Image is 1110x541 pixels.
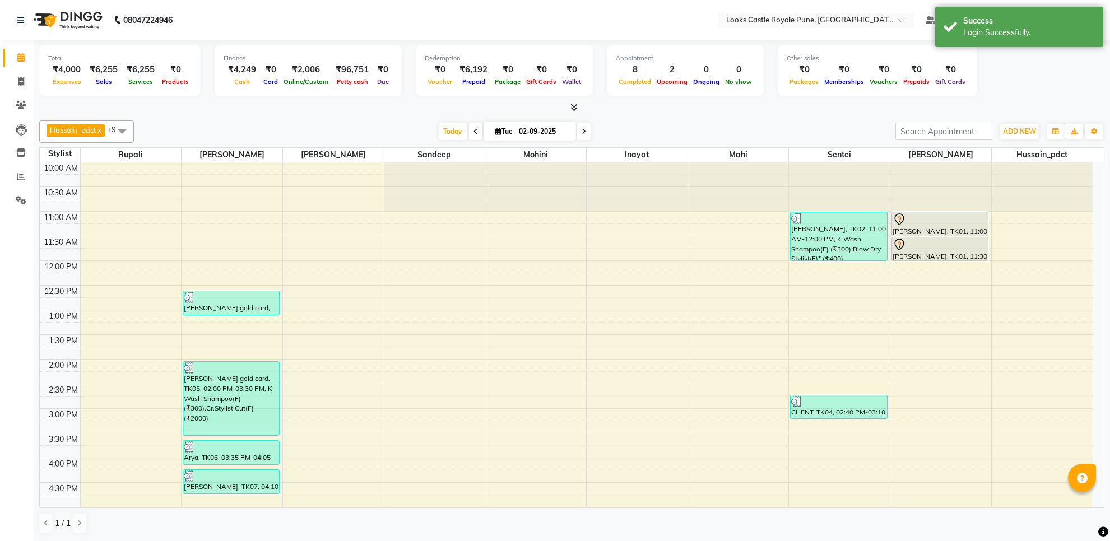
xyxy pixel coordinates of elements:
[281,63,331,76] div: ₹2,006
[932,63,968,76] div: ₹0
[374,78,392,86] span: Due
[48,63,85,76] div: ₹4,000
[183,470,279,493] div: [PERSON_NAME], TK07, 04:10 PM-04:40 PM, K Wash Shampoo(F) (₹300)
[459,78,488,86] span: Prepaid
[261,78,281,86] span: Card
[47,483,80,495] div: 4:30 PM
[690,78,722,86] span: Ongoing
[126,78,156,86] span: Services
[821,78,867,86] span: Memberships
[654,63,690,76] div: 2
[261,63,281,76] div: ₹0
[900,63,932,76] div: ₹0
[963,27,1095,39] div: Login Successfully.
[331,63,373,76] div: ₹96,751
[425,78,455,86] span: Voucher
[1000,124,1039,139] button: ADD NEW
[123,4,173,36] b: 08047224946
[50,78,84,86] span: Expenses
[224,54,393,63] div: Finance
[96,125,101,134] a: x
[159,78,192,86] span: Products
[122,63,159,76] div: ₹6,255
[47,507,80,519] div: 5:00 PM
[523,63,559,76] div: ₹0
[690,63,722,76] div: 0
[384,148,485,162] span: Sandeep
[373,63,393,76] div: ₹0
[47,360,80,371] div: 2:00 PM
[616,78,654,86] span: Completed
[224,63,261,76] div: ₹4,249
[787,78,821,86] span: Packages
[616,63,654,76] div: 8
[559,63,584,76] div: ₹0
[42,286,80,297] div: 12:30 PM
[455,63,492,76] div: ₹6,192
[29,4,105,36] img: logo
[523,78,559,86] span: Gift Cards
[895,123,993,140] input: Search Appointment
[821,63,867,76] div: ₹0
[900,78,932,86] span: Prepaids
[281,78,331,86] span: Online/Custom
[334,78,371,86] span: Petty cash
[963,15,1095,27] div: Success
[50,125,96,134] span: Hussain_pdct
[791,395,886,418] div: CLIENT, TK04, 02:40 PM-03:10 PM, K Wash Shampoo(F) (₹300)
[559,78,584,86] span: Wallet
[425,63,455,76] div: ₹0
[867,63,900,76] div: ₹0
[492,63,523,76] div: ₹0
[48,54,192,63] div: Total
[515,123,572,140] input: 2025-09-02
[47,433,80,445] div: 3:30 PM
[722,63,755,76] div: 0
[787,63,821,76] div: ₹0
[183,362,279,435] div: [PERSON_NAME] gold card, TK05, 02:00 PM-03:30 PM, K Wash Shampoo(F) (₹300),Cr.Stylist Cut(F) (₹2000)
[47,458,80,470] div: 4:00 PM
[41,236,80,248] div: 11:30 AM
[587,148,688,162] span: Inayat
[654,78,690,86] span: Upcoming
[932,78,968,86] span: Gift Cards
[485,148,586,162] span: Mohini
[107,125,124,134] span: +9
[93,78,115,86] span: Sales
[40,148,80,160] div: Stylist
[42,261,80,273] div: 12:00 PM
[55,517,71,529] span: 1 / 1
[867,78,900,86] span: Vouchers
[787,54,968,63] div: Other sales
[439,123,467,140] span: Today
[789,148,890,162] span: Sentei
[47,384,80,396] div: 2:30 PM
[688,148,789,162] span: Mahi
[231,78,253,86] span: Cash
[992,148,1093,162] span: Hussain_pdct
[159,63,192,76] div: ₹0
[85,63,122,76] div: ₹6,255
[41,212,80,223] div: 11:00 AM
[47,335,80,347] div: 1:30 PM
[892,237,988,260] div: [PERSON_NAME], TK01, 11:30 AM-12:00 PM, Blow Dry Stylist(F)*
[183,291,279,315] div: [PERSON_NAME] gold card, TK03, 12:35 PM-01:05 PM, Stylist Cut(F) (₹1200)
[425,54,584,63] div: Redemption
[616,54,755,63] div: Appointment
[41,162,80,174] div: 10:00 AM
[492,78,523,86] span: Package
[182,148,282,162] span: [PERSON_NAME]
[283,148,384,162] span: [PERSON_NAME]
[47,409,80,421] div: 3:00 PM
[722,78,755,86] span: No show
[890,148,991,162] span: [PERSON_NAME]
[892,212,988,236] div: [PERSON_NAME], TK01, 11:00 AM-11:30 AM, Wash Shampoo(F)
[493,127,515,136] span: Tue
[183,441,279,464] div: Arya, TK06, 03:35 PM-04:05 PM, Kids Cut(M) (₹400)
[47,310,80,322] div: 1:00 PM
[81,148,182,162] span: Rupali
[791,212,886,260] div: [PERSON_NAME], TK02, 11:00 AM-12:00 PM, K Wash Shampoo(F) (₹300),Blow Dry Stylist(F)* (₹400)
[41,187,80,199] div: 10:30 AM
[1003,127,1036,136] span: ADD NEW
